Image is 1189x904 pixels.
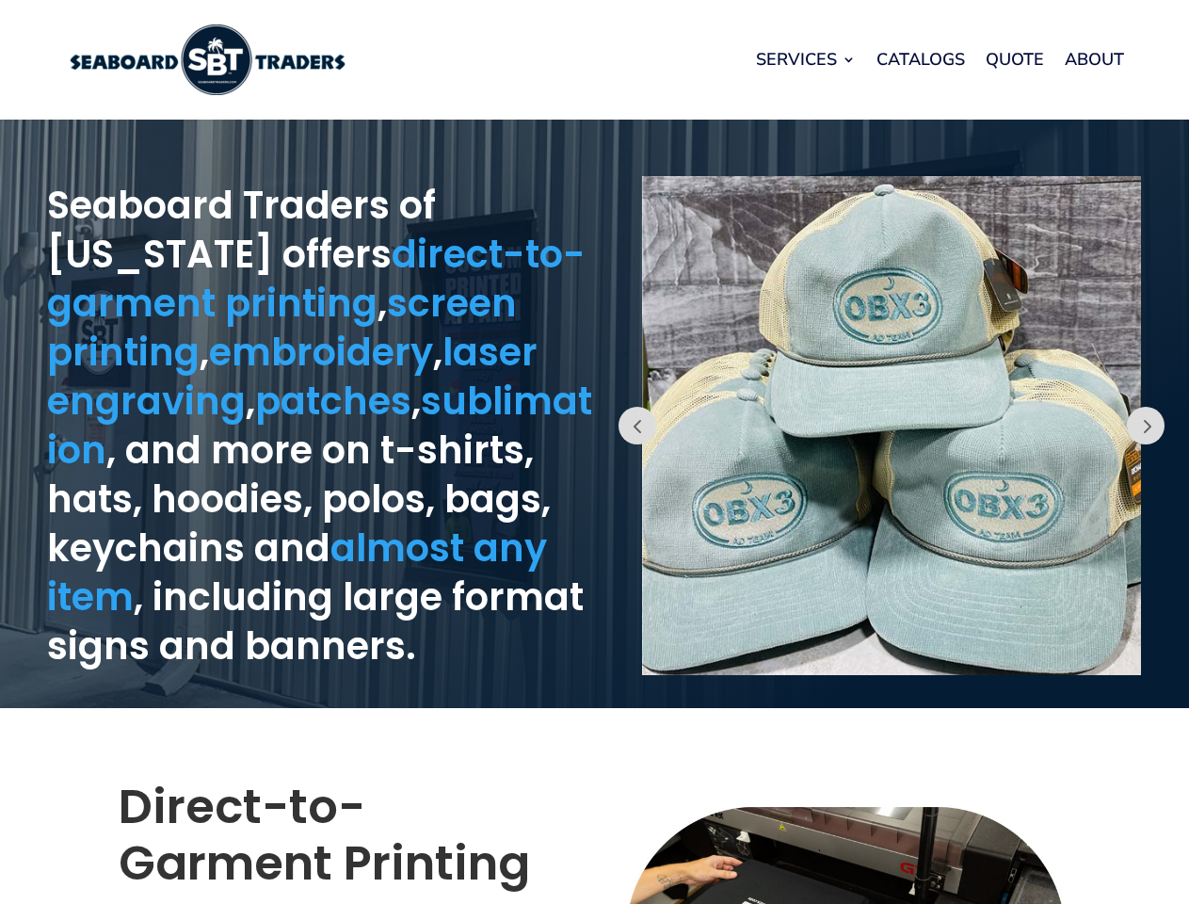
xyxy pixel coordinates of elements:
a: sublimation [47,375,592,476]
button: Prev [619,407,656,444]
a: embroidery [209,326,433,379]
h2: Direct-to-Garment Printing [119,779,568,901]
a: patches [255,375,411,428]
a: Services [756,24,856,95]
a: About [1065,24,1124,95]
button: Prev [1127,407,1165,444]
h1: Seaboard Traders of [US_STATE] offers , , , , , , and more on t-shirts, hats, hoodies, polos, bag... [47,181,595,680]
a: screen printing [47,277,517,379]
img: embroidered hats [642,176,1141,675]
a: direct-to-garment printing [47,228,586,330]
a: almost any item [47,522,547,623]
a: Catalogs [876,24,965,95]
a: laser engraving [47,326,538,428]
a: Quote [986,24,1044,95]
